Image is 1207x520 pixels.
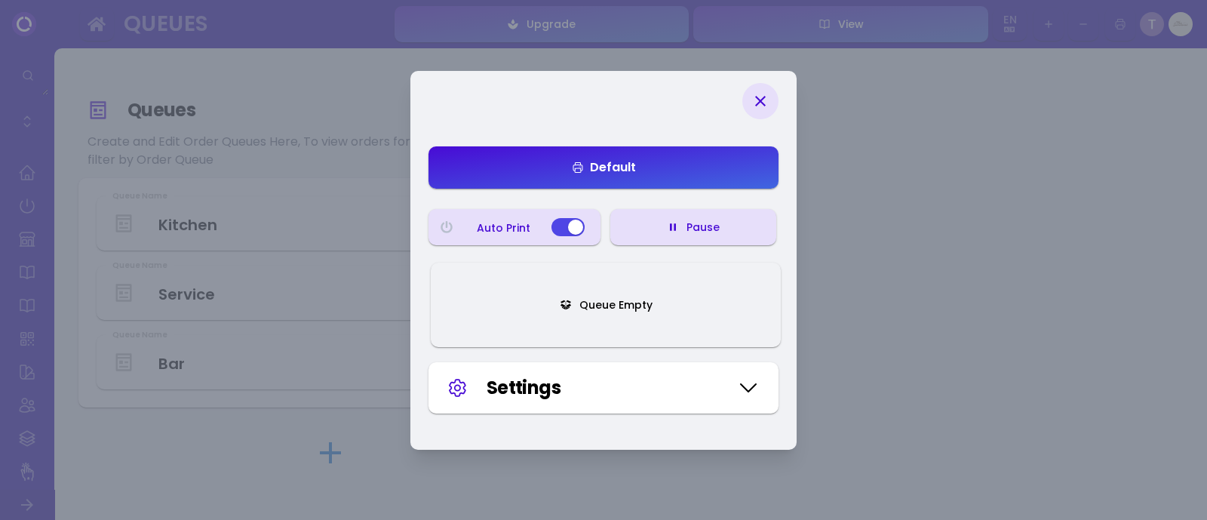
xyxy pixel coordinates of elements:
[572,162,636,174] div: Default
[477,223,539,233] span: Auto Print
[428,209,600,245] button: Auto Print
[610,209,776,245] button: Pause
[431,263,781,347] button: Queue Empty
[487,374,729,402] div: Settings
[428,146,779,189] button: Default
[679,222,720,232] div: Pause
[572,300,653,310] div: Queue Empty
